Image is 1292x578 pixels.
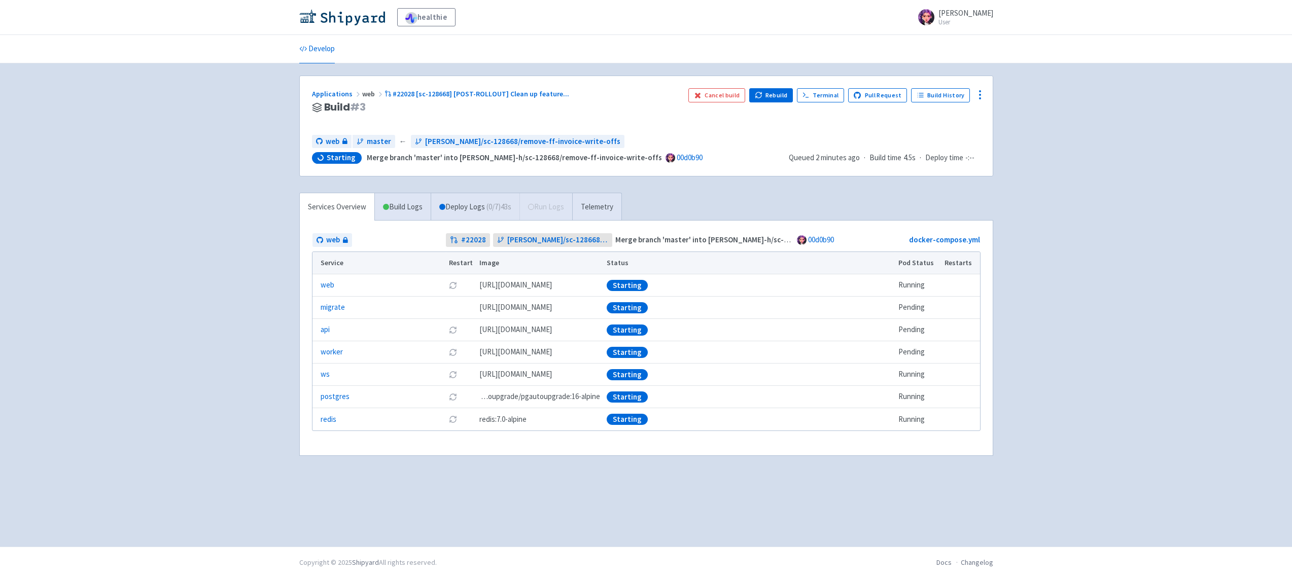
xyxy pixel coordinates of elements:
a: web [321,279,334,291]
span: [DOMAIN_NAME][URL] [479,369,552,380]
a: Deploy Logs (0/7)43s [431,193,519,221]
div: Starting [607,391,648,403]
img: Shipyard logo [299,9,385,25]
div: Starting [607,280,648,291]
a: Build Logs [375,193,431,221]
button: Cancel build [688,88,746,102]
span: # 3 [350,100,366,114]
span: Deploy time [925,152,963,164]
a: #22028 [sc-128668] [POST-ROLLOUT] Clean up feature... [385,89,571,98]
td: Pending [895,341,941,364]
span: [PERSON_NAME]/sc-128668/remove-ff-invoice-write-offs [425,136,620,148]
span: redis:7.0-alpine [479,414,527,425]
a: 00d0b90 [677,153,703,162]
span: -:-- [965,152,974,164]
td: Pending [895,297,941,319]
a: Docs [936,558,952,567]
span: web [326,136,339,148]
span: ← [399,136,407,148]
a: Develop [299,35,335,63]
th: Restart [446,252,476,274]
th: Pod Status [895,252,941,274]
small: User [938,19,993,25]
span: Build [324,101,366,113]
div: Starting [607,324,648,336]
a: web [312,135,352,149]
strong: # 22028 [461,234,486,246]
th: Image [476,252,603,274]
button: Restart pod [449,415,457,423]
span: Starting [327,153,356,163]
div: Starting [607,369,648,380]
a: 00d0b90 [808,235,834,244]
a: Telemetry [572,193,621,221]
span: Build time [869,152,901,164]
div: Copyright © 2025 All rights reserved. [299,557,437,568]
th: Restarts [941,252,980,274]
span: [DOMAIN_NAME][URL] [479,346,552,358]
strong: Merge branch 'master' into [PERSON_NAME]-h/sc-128668/remove-ff-invoice-write-offs [615,235,911,244]
a: Changelog [961,558,993,567]
a: #22028 [446,233,490,247]
span: pgautoupgrade/pgautoupgrade:16-alpine [479,391,600,403]
span: web [362,89,385,98]
a: Services Overview [300,193,374,221]
a: postgres [321,391,350,403]
td: Pending [895,319,941,341]
td: Running [895,274,941,297]
a: [PERSON_NAME]/sc-128668/remove-ff-invoice-write-offs [411,135,624,149]
a: Build History [911,88,970,102]
span: [DOMAIN_NAME][URL] [479,324,552,336]
span: Queued [789,153,860,162]
div: Starting [607,302,648,313]
th: Service [312,252,446,274]
span: [PERSON_NAME] [938,8,993,18]
a: ws [321,369,330,380]
a: Shipyard [352,558,379,567]
span: web [326,234,340,246]
button: Restart pod [449,326,457,334]
div: · · [789,152,981,164]
a: master [353,135,395,149]
div: Starting [607,347,648,358]
a: Pull Request [848,88,907,102]
button: Rebuild [749,88,793,102]
span: [DOMAIN_NAME][URL] [479,302,552,313]
span: [DOMAIN_NAME][URL] [479,279,552,291]
a: worker [321,346,343,358]
div: Starting [607,414,648,425]
button: Restart pod [449,393,457,401]
a: [PERSON_NAME] User [912,9,993,25]
th: Status [603,252,895,274]
time: 2 minutes ago [816,153,860,162]
a: api [321,324,330,336]
a: redis [321,414,336,425]
a: web [312,233,352,247]
span: ( 0 / 7 ) 43s [486,201,511,213]
span: #22028 [sc-128668] [POST-ROLLOUT] Clean up feature ... [393,89,569,98]
a: migrate [321,302,345,313]
a: healthie [397,8,456,26]
button: Restart pod [449,371,457,379]
a: [PERSON_NAME]/sc-128668/remove-ff-invoice-write-offs [493,233,612,247]
strong: Merge branch 'master' into [PERSON_NAME]-h/sc-128668/remove-ff-invoice-write-offs [367,153,662,162]
span: [PERSON_NAME]/sc-128668/remove-ff-invoice-write-offs [507,234,608,246]
span: 4.5s [903,152,916,164]
a: docker-compose.yml [909,235,980,244]
a: Terminal [797,88,844,102]
span: master [367,136,391,148]
button: Restart pod [449,281,457,290]
td: Running [895,364,941,386]
td: Running [895,408,941,430]
a: Applications [312,89,362,98]
td: Running [895,386,941,408]
button: Restart pod [449,348,457,356]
